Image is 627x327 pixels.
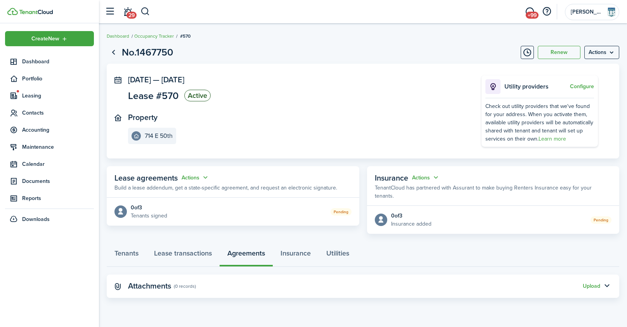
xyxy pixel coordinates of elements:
span: Lease agreements [114,172,178,184]
button: Open sidebar [102,4,117,19]
panel-main-title: Attachments [128,282,171,290]
span: Portfolio [22,75,94,83]
span: Accounting [22,126,94,134]
button: Renew [538,46,580,59]
a: Occupancy Tracker [134,33,174,40]
button: Open menu [412,173,440,182]
span: Create New [31,36,59,42]
p: TenantCloud has partnered with Assurant to make buying Renters Insurance easy for your tenants. [375,184,612,200]
span: Downloads [22,215,50,223]
img: TenantCloud [19,10,53,14]
e-details-info-title: 714 E 50th [145,132,173,139]
p: Tenants signed [131,212,167,220]
a: Messaging [522,2,537,22]
button: Open menu [5,31,94,46]
span: Contacts [22,109,94,117]
button: Open menu [182,173,210,182]
span: [DATE] [161,74,184,85]
div: 0 of 3 [131,204,167,212]
button: Configure [570,83,594,90]
status: Pending [591,216,611,224]
button: Upload [583,283,600,289]
button: Search [140,5,150,18]
button: Open resource center [540,5,553,18]
img: Lickliter Realty Services LLC [605,6,617,18]
status: Pending [331,208,352,216]
a: Reports [5,191,94,206]
a: Lease transactions [146,244,220,267]
span: Reports [22,194,94,202]
span: Documents [22,177,94,185]
panel-main-title: Property [128,113,158,122]
span: Maintenance [22,143,94,151]
div: 0 of 3 [391,212,431,220]
button: Actions [412,173,440,182]
button: Timeline [521,46,534,59]
button: Toggle accordion [600,280,613,293]
span: — [153,74,159,85]
p: Utility providers [504,82,568,91]
span: #570 [180,33,191,40]
button: Actions [182,173,210,182]
a: Insurance [273,244,319,267]
menu-btn: Actions [584,46,619,59]
p: Insurance added [391,220,431,228]
p: Build a lease addendum, get a state-specific agreement, and request an electronic signature. [114,184,337,192]
span: Lickliter Realty Services LLC [571,9,602,15]
span: 29 [126,12,137,19]
span: Dashboard [22,57,94,66]
div: Check out utility providers that we've found for your address. When you activate them, available ... [485,102,594,143]
a: Dashboard [107,33,129,40]
a: Utilities [319,244,357,267]
span: +99 [526,12,539,19]
h1: No.1467750 [122,45,173,60]
a: Go back [107,46,120,59]
img: TenantCloud [7,8,18,15]
span: Insurance [375,172,408,184]
button: Open menu [584,46,619,59]
a: Dashboard [5,54,94,69]
span: Calendar [22,160,94,168]
status: Active [184,90,211,101]
a: Notifications [120,2,135,22]
span: Leasing [22,92,94,100]
a: Tenants [107,244,146,267]
panel-main-subtitle: (0 records) [174,283,196,290]
span: Lease #570 [128,91,178,101]
a: Learn more [539,135,566,143]
span: [DATE] [128,74,151,85]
